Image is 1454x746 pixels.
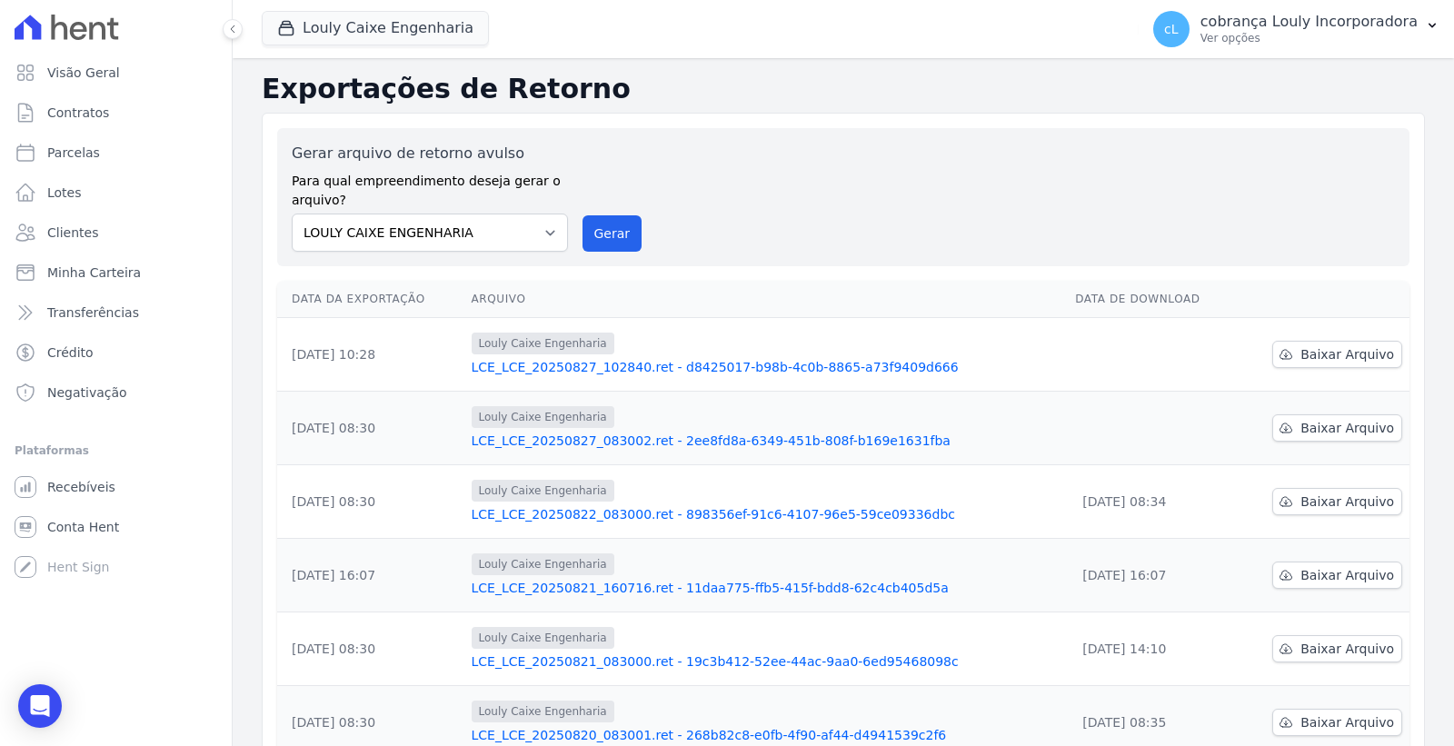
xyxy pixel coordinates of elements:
td: [DATE] 10:28 [277,318,464,392]
span: Contratos [47,104,109,122]
a: LCE_LCE_20250820_083001.ret - 268b82c8-e0fb-4f90-af44-d4941539c2f6 [472,726,1061,744]
span: Visão Geral [47,64,120,82]
th: Data de Download [1068,281,1236,318]
td: [DATE] 08:30 [277,392,464,465]
button: Louly Caixe Engenharia [262,11,489,45]
a: Baixar Arquivo [1272,635,1402,662]
span: Louly Caixe Engenharia [472,701,614,722]
td: [DATE] 08:30 [277,612,464,686]
a: LCE_LCE_20250822_083000.ret - 898356ef-91c6-4107-96e5-59ce09336dbc [472,505,1061,523]
a: Recebíveis [7,469,224,505]
td: [DATE] 08:30 [277,465,464,539]
a: Crédito [7,334,224,371]
a: LCE_LCE_20250821_160716.ret - 11daa775-ffb5-415f-bdd8-62c4cb405d5a [472,579,1061,597]
td: [DATE] 16:07 [277,539,464,612]
span: Parcelas [47,144,100,162]
span: cL [1164,23,1179,35]
a: Clientes [7,214,224,251]
h2: Exportações de Retorno [262,73,1425,105]
div: Open Intercom Messenger [18,684,62,728]
span: Louly Caixe Engenharia [472,406,614,428]
span: Minha Carteira [47,264,141,282]
button: Gerar [583,215,642,252]
label: Para qual empreendimento deseja gerar o arquivo? [292,164,568,210]
span: Louly Caixe Engenharia [472,553,614,575]
a: Baixar Arquivo [1272,709,1402,736]
span: Transferências [47,303,139,322]
label: Gerar arquivo de retorno avulso [292,143,568,164]
a: LCE_LCE_20250821_083000.ret - 19c3b412-52ee-44ac-9aa0-6ed95468098c [472,652,1061,671]
td: [DATE] 08:34 [1068,465,1236,539]
a: Baixar Arquivo [1272,341,1402,368]
span: Baixar Arquivo [1300,419,1394,437]
span: Baixar Arquivo [1300,492,1394,511]
a: Transferências [7,294,224,331]
td: [DATE] 14:10 [1068,612,1236,686]
div: Plataformas [15,440,217,462]
th: Data da Exportação [277,281,464,318]
a: Negativação [7,374,224,411]
span: Clientes [47,224,98,242]
th: Arquivo [464,281,1069,318]
span: Conta Hent [47,518,119,536]
a: Baixar Arquivo [1272,488,1402,515]
p: cobrança Louly Incorporadora [1200,13,1418,31]
span: Baixar Arquivo [1300,345,1394,363]
span: Baixar Arquivo [1300,713,1394,731]
a: Contratos [7,94,224,131]
span: Baixar Arquivo [1300,566,1394,584]
span: Crédito [47,343,94,362]
td: [DATE] 16:07 [1068,539,1236,612]
span: Negativação [47,383,127,402]
span: Recebíveis [47,478,115,496]
a: Visão Geral [7,55,224,91]
a: Baixar Arquivo [1272,562,1402,589]
button: cL cobrança Louly Incorporadora Ver opções [1139,4,1454,55]
a: Minha Carteira [7,254,224,291]
span: Louly Caixe Engenharia [472,627,614,649]
a: LCE_LCE_20250827_083002.ret - 2ee8fd8a-6349-451b-808f-b169e1631fba [472,432,1061,450]
a: Lotes [7,174,224,211]
a: Baixar Arquivo [1272,414,1402,442]
span: Louly Caixe Engenharia [472,333,614,354]
a: LCE_LCE_20250827_102840.ret - d8425017-b98b-4c0b-8865-a73f9409d666 [472,358,1061,376]
p: Ver opções [1200,31,1418,45]
span: Louly Caixe Engenharia [472,480,614,502]
a: Parcelas [7,134,224,171]
span: Baixar Arquivo [1300,640,1394,658]
a: Conta Hent [7,509,224,545]
span: Lotes [47,184,82,202]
